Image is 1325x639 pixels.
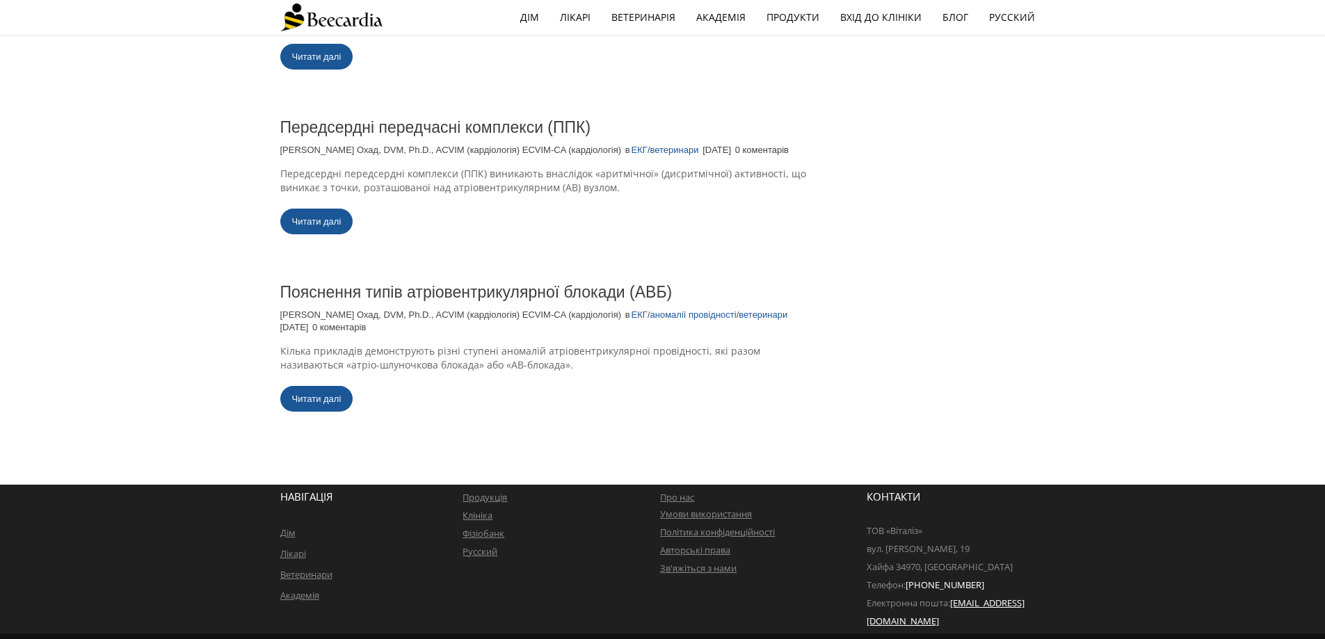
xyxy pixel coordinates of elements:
a: Політика конфіденційності [660,526,775,538]
font: / [648,309,650,320]
a: Блог [932,1,979,33]
a: Дім [280,526,296,539]
font: ветеринари [739,309,787,320]
a: Фізіобанк [463,527,504,540]
font: Академія [696,10,746,24]
a: Лікарі [280,547,306,560]
font: [DATE] [280,322,309,332]
font: в [625,145,630,155]
a: Продукти [756,1,830,33]
font: в [625,309,630,320]
font: Кілька прикладів демонструють різні ступені аномалій атріовентрикулярної провідності, які разом н... [280,344,760,371]
font: / [648,145,650,155]
font: Вхід до клініки [840,10,922,24]
a: Читати далі [280,44,353,70]
font: аномалії провідності [650,309,737,320]
a: Авторські права [660,544,730,556]
font: вул. [PERSON_NAME], 19 [867,542,970,555]
font: / [737,309,739,320]
a: Академія [280,589,319,601]
a: Про нас [660,491,694,503]
a: Вхід до клініки [830,1,932,33]
font: Лікарі [560,10,591,24]
font: НАВІГАЦІЯ [280,490,332,503]
font: дім [520,10,539,24]
a: дім [510,1,549,33]
font: Телефон: [867,579,906,591]
font: ЕКГ [632,145,648,155]
font: Русский [989,10,1035,24]
a: ЕКГ [632,309,648,321]
font: Блог [942,10,968,24]
font: 0 коментарів [312,322,366,332]
a: Продукція [463,491,507,503]
font: Читати далі [292,216,342,227]
font: ЕКГ [632,309,648,320]
a: аномалії провідності [650,309,737,321]
a: [PERSON_NAME] Охад, DVM, Ph.D., ACVIM (кардіологія) ECVIM-CA (кардіологія) [280,144,622,156]
a: Лікарі [549,1,601,33]
a: Умови використання [660,508,752,520]
font: Ветеринарія [611,10,675,24]
font: Читати далі [292,394,342,404]
font: [PHONE_NUMBER] [906,579,984,591]
font: 0 коментарів [735,145,789,155]
a: Русский [463,545,497,558]
font: ТОВ «Віталіз» [867,524,922,537]
a: ветеринари [650,144,699,156]
a: [EMAIL_ADDRESS][DOMAIN_NAME] [867,597,1025,627]
a: Пояснення типів атріовентрикулярної блокади (АВБ) [280,283,673,301]
a: Клініка [463,509,492,521]
font: КОНТАКТИ [867,490,920,503]
font: [PERSON_NAME] Охад, DVM, Ph.D., ACVIM (кардіологія) ECVIM-CA (кардіологія) [280,309,622,320]
a: Ветеринари [280,568,332,581]
a: ЕКГ [632,144,648,156]
a: Академія [686,1,756,33]
font: Хайфа 34970, [GEOGRAPHIC_DATA] [867,560,1013,573]
a: ветеринари [739,309,787,321]
a: Читати далі [280,209,353,234]
a: [PERSON_NAME] Охад, DVM, Ph.D., ACVIM (кардіологія) ECVIM-CA (кардіологія) [280,309,622,321]
font: [PERSON_NAME] Охад, DVM, Ph.D., ACVIM (кардіологія) ECVIM-CA (кардіологія) [280,145,622,155]
font: [DATE] [702,145,731,155]
font: Електронна пошта: [867,597,950,609]
font: ветеринари [650,145,699,155]
a: Зв'яжіться з нами [660,562,737,574]
font: Передсердні передсердні комплекси (ППК) виникають внаслідок «аритмічної» (дисритмічної) активност... [280,167,806,194]
a: Читати далі [280,386,353,412]
a: Русский [979,1,1045,33]
img: Бікардія [280,3,383,31]
font: Продукти [766,10,819,24]
a: Передсердні передчасні комплекси (ППК) [280,118,591,136]
a: Ветеринарія [601,1,686,33]
font: Читати далі [292,51,342,62]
